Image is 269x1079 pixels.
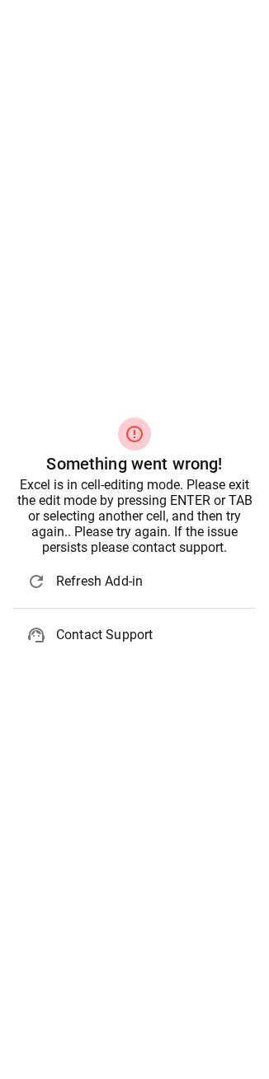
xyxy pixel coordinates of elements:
[56,625,243,645] span: Contact Support
[13,477,256,555] div: Excel is in cell-editing mode. Please exit the edit mode by pressing ENTER or TAB or selecting an...
[56,572,243,591] span: Refresh Add-in
[13,451,256,477] h6: Something went wrong!
[26,572,46,591] span: refresh
[125,424,144,444] span: error_outline
[26,625,46,645] span: support_agent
